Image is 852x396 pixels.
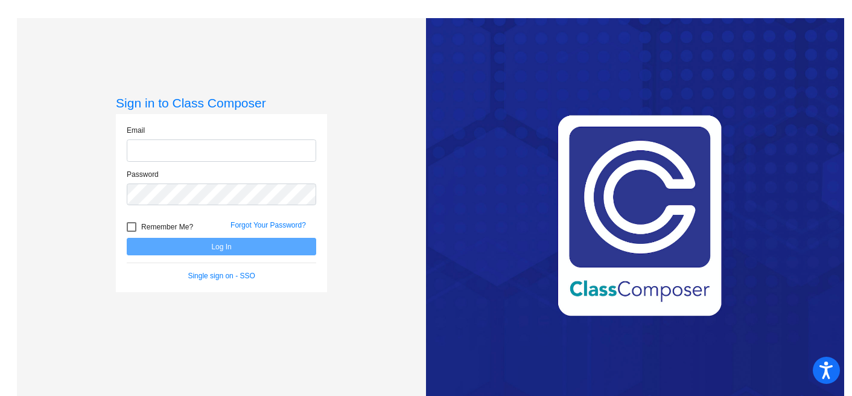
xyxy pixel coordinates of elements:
[188,272,255,280] a: Single sign on - SSO
[230,221,306,229] a: Forgot Your Password?
[127,125,145,136] label: Email
[127,169,159,180] label: Password
[141,220,193,234] span: Remember Me?
[127,238,316,255] button: Log In
[116,95,327,110] h3: Sign in to Class Composer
